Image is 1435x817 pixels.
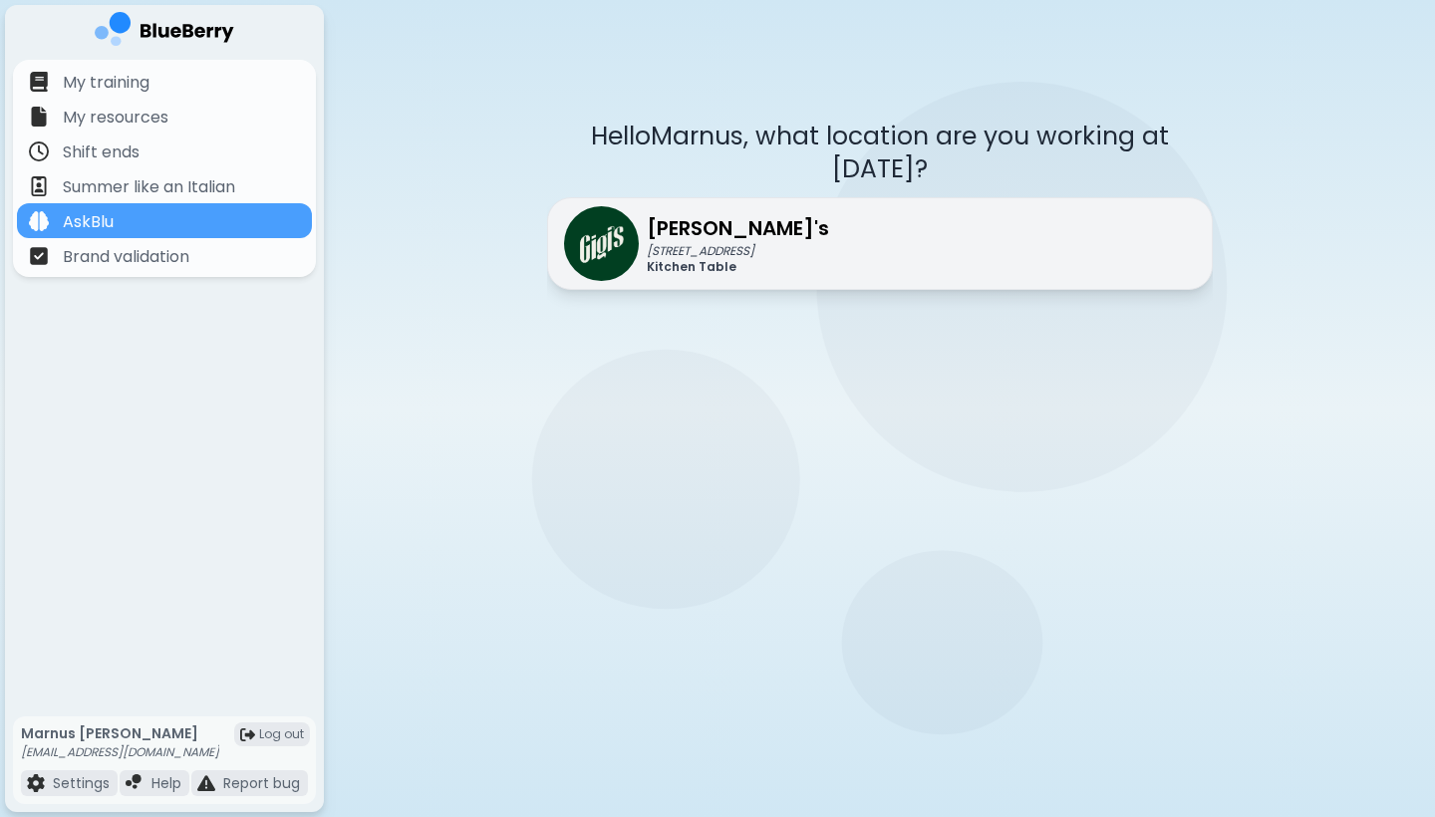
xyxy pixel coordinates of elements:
[29,72,49,92] img: file icon
[63,140,140,164] p: Shift ends
[21,724,219,742] p: Marnus [PERSON_NAME]
[29,107,49,127] img: file icon
[547,197,1213,290] a: company thumbnail[PERSON_NAME]'s[STREET_ADDRESS]Kitchen Table
[29,141,49,161] img: file icon
[151,774,181,792] p: Help
[21,744,219,760] p: [EMAIL_ADDRESS][DOMAIN_NAME]
[240,727,255,742] img: logout
[27,774,45,792] img: file icon
[647,243,829,259] p: [STREET_ADDRESS]
[197,774,215,792] img: file icon
[647,259,829,275] p: Kitchen Table
[53,774,110,792] p: Settings
[259,726,304,742] span: Log out
[29,176,49,196] img: file icon
[95,12,234,53] img: company logo
[647,213,829,243] p: [PERSON_NAME]'s
[29,211,49,231] img: file icon
[564,206,639,281] img: company thumbnail
[223,774,300,792] p: Report bug
[63,106,168,130] p: My resources
[63,210,114,234] p: AskBlu
[547,120,1213,185] p: Hello Marnus , what location are you working at [DATE]?
[63,71,149,95] p: My training
[63,245,189,269] p: Brand validation
[126,774,143,792] img: file icon
[63,175,235,199] p: Summer like an Italian
[29,246,49,266] img: file icon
